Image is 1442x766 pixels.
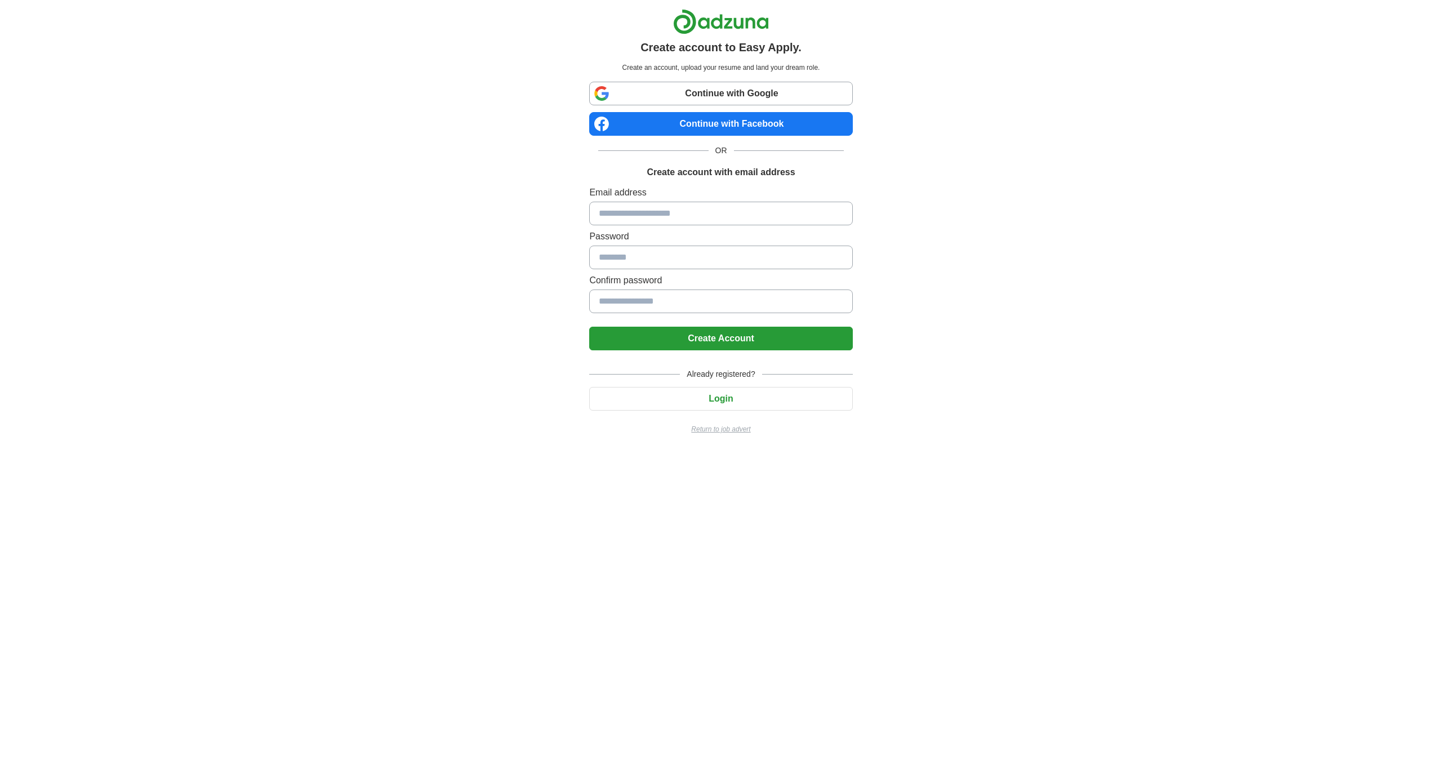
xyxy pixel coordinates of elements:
[589,327,852,350] button: Create Account
[589,274,852,287] label: Confirm password
[589,230,852,243] label: Password
[647,166,795,179] h1: Create account with email address
[640,39,802,56] h1: Create account to Easy Apply.
[589,82,852,105] a: Continue with Google
[589,387,852,411] button: Login
[589,112,852,136] a: Continue with Facebook
[680,368,762,380] span: Already registered?
[589,424,852,434] a: Return to job advert
[709,145,734,157] span: OR
[589,394,852,403] a: Login
[589,186,852,199] label: Email address
[673,9,769,34] img: Adzuna logo
[591,63,850,73] p: Create an account, upload your resume and land your dream role.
